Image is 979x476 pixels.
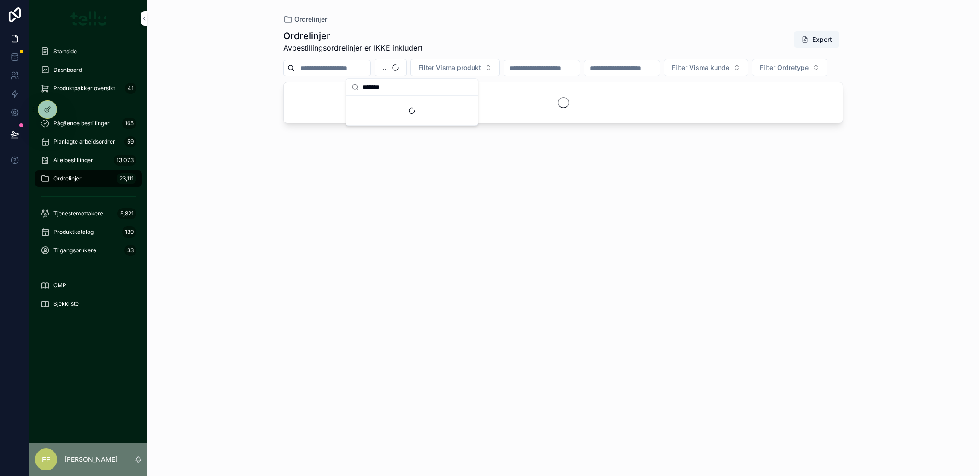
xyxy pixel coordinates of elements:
[664,59,748,76] button: Select Button
[382,63,388,72] span: ...
[418,63,481,72] span: Filter Visma produkt
[114,155,136,166] div: 13,073
[64,455,117,464] p: [PERSON_NAME]
[283,15,327,24] a: Ordrelinjer
[794,31,839,48] button: Export
[53,138,115,145] span: Planlagte arbeidsordrer
[53,247,96,254] span: Tilgangsbrukere
[29,37,147,324] div: scrollable content
[117,173,136,184] div: 23,111
[53,85,115,92] span: Produktpakker oversikt
[760,63,809,72] span: Filter Ordretype
[53,48,77,55] span: Startside
[53,175,82,182] span: Ordrelinjer
[117,208,136,219] div: 5,821
[672,63,729,72] span: Filter Visma kunde
[35,242,142,259] a: Tilgangsbrukere33
[122,118,136,129] div: 165
[122,226,136,238] div: 139
[35,296,142,312] a: Sjekkliste
[35,224,142,240] a: Produktkatalog139
[42,454,50,465] span: FF
[35,80,142,97] a: Produktpakker oversikt41
[35,115,142,132] a: Pågående bestillinger165
[35,277,142,294] a: CMP
[53,66,82,74] span: Dashboard
[375,59,407,76] button: Select Button
[53,228,94,236] span: Produktkatalog
[410,59,500,76] button: Select Button
[53,157,93,164] span: Alle bestillinger
[35,152,142,168] a: Alle bestillinger13,073
[124,136,136,147] div: 59
[53,210,103,217] span: Tjenestemottakere
[35,205,142,222] a: Tjenestemottakere5,821
[35,170,142,187] a: Ordrelinjer23,111
[35,43,142,60] a: Startside
[53,300,79,308] span: Sjekkliste
[346,96,478,125] div: Suggestions
[53,282,66,289] span: CMP
[70,11,107,26] img: App logo
[294,15,327,24] span: Ordrelinjer
[53,120,110,127] span: Pågående bestillinger
[125,83,136,94] div: 41
[752,59,827,76] button: Select Button
[35,62,142,78] a: Dashboard
[35,134,142,150] a: Planlagte arbeidsordrer59
[283,42,422,53] span: Avbestillingsordrelinjer er IKKE inkludert
[283,29,422,42] h1: Ordrelinjer
[124,245,136,256] div: 33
